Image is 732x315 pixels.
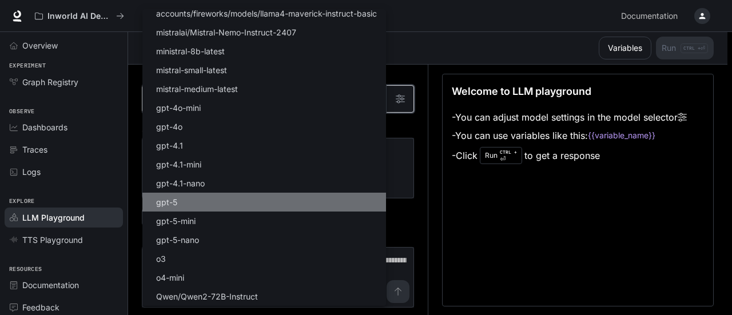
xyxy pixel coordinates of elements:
p: mistral-medium-latest [156,83,238,95]
p: accounts/fireworks/models/llama4-maverick-instruct-basic [156,7,377,19]
p: o4-mini [156,272,184,284]
p: ministral-8b-latest [156,45,225,57]
p: gpt-5 [156,196,177,208]
p: gpt-4o-mini [156,102,201,114]
p: gpt-4o [156,121,182,133]
p: gpt-5-mini [156,215,196,227]
p: gpt-4.1-nano [156,177,205,189]
p: gpt-4.1-mini [156,158,201,170]
p: mistralai/Mistral-Nemo-Instruct-2407 [156,26,296,38]
p: Qwen/Qwen2-72B-Instruct [156,290,258,302]
p: mistral-small-latest [156,64,227,76]
p: gpt-5-nano [156,234,199,246]
p: gpt-4.1 [156,139,183,151]
p: o3 [156,253,166,265]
